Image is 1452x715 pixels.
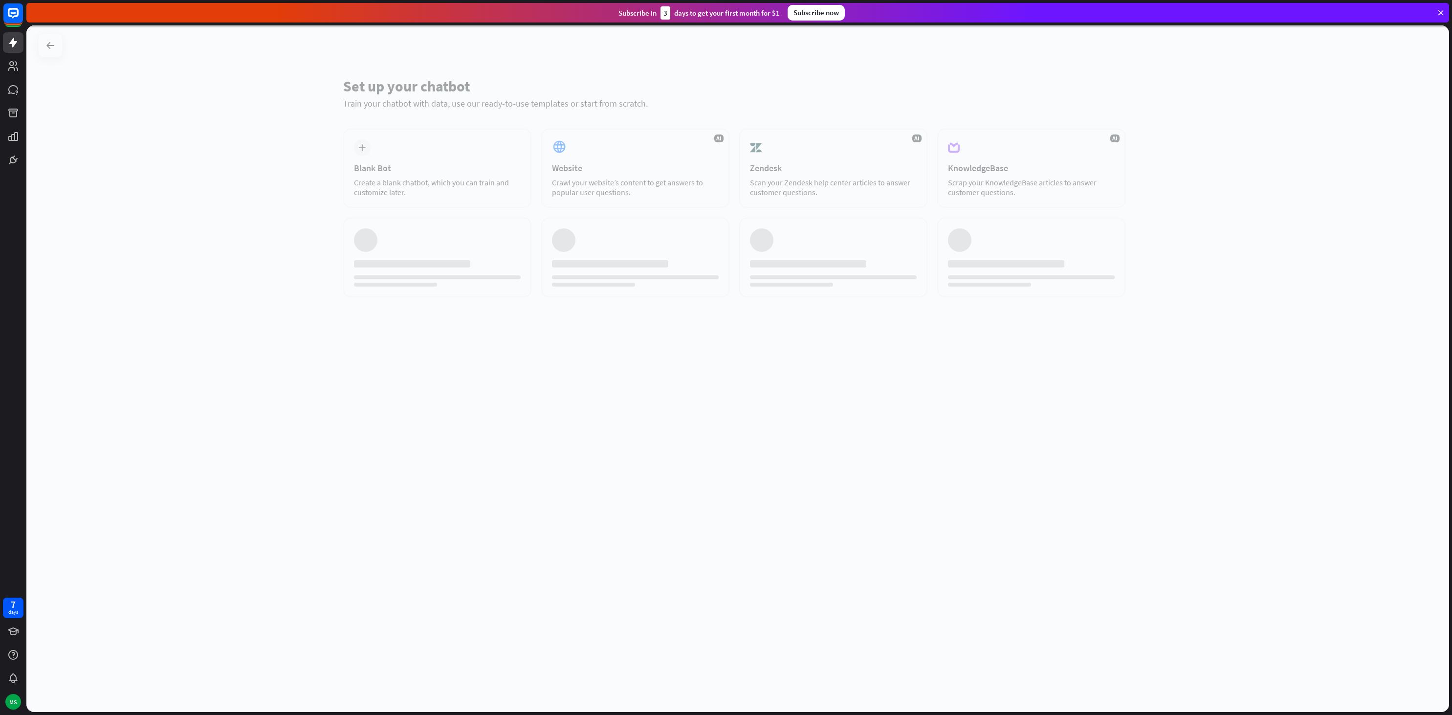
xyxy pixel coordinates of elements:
div: 7 [11,600,16,609]
div: 3 [660,6,670,20]
div: MS [5,694,21,710]
div: days [8,609,18,616]
a: 7 days [3,598,23,618]
div: Subscribe in days to get your first month for $1 [618,6,780,20]
div: Subscribe now [788,5,845,21]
